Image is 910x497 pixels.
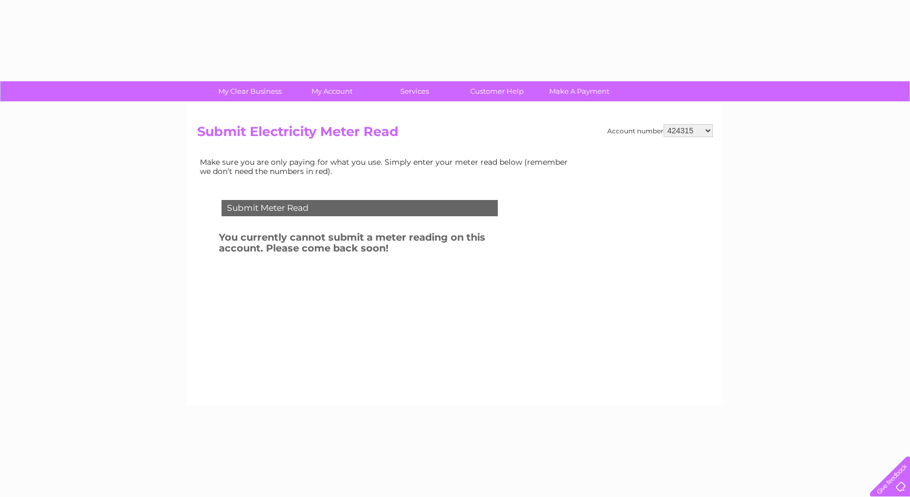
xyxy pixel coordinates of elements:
[452,81,542,101] a: Customer Help
[370,81,459,101] a: Services
[222,200,498,216] div: Submit Meter Read
[607,124,713,137] div: Account number
[535,81,624,101] a: Make A Payment
[197,124,713,145] h2: Submit Electricity Meter Read
[288,81,377,101] a: My Account
[197,155,576,178] td: Make sure you are only paying for what you use. Simply enter your meter read below (remember we d...
[219,230,526,260] h3: You currently cannot submit a meter reading on this account. Please come back soon!
[205,81,295,101] a: My Clear Business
